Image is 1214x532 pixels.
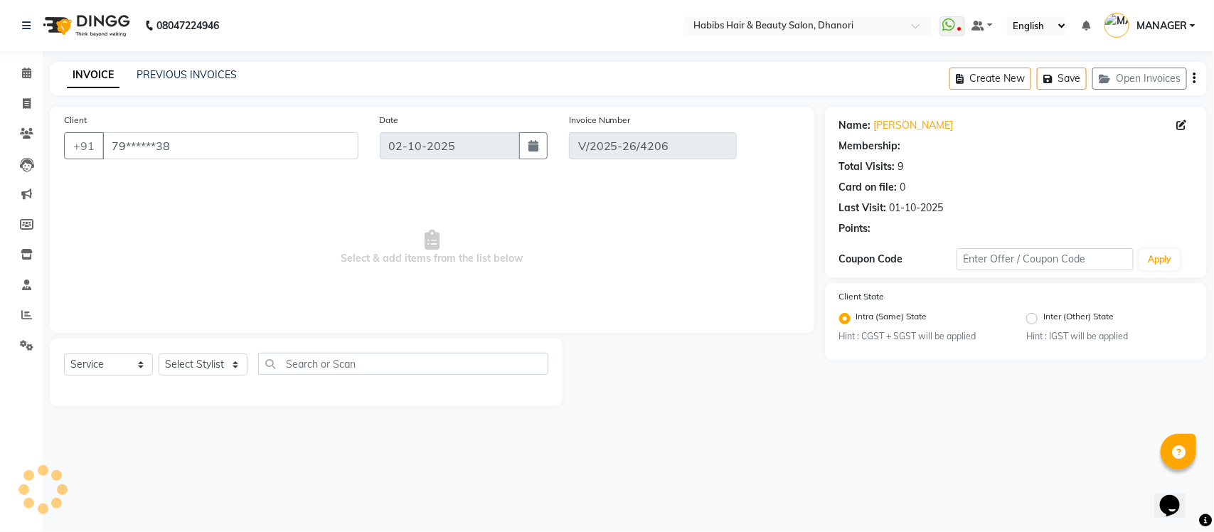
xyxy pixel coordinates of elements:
b: 08047224946 [156,6,219,46]
button: Open Invoices [1092,68,1187,90]
div: Coupon Code [839,252,957,267]
label: Invoice Number [569,114,631,127]
span: MANAGER [1136,18,1187,33]
label: Client State [839,290,885,303]
div: Points: [839,221,871,236]
div: Last Visit: [839,201,887,216]
a: [PERSON_NAME] [874,118,954,133]
div: 0 [900,180,906,195]
input: Search by Name/Mobile/Email/Code [102,132,358,159]
div: Membership: [839,139,901,154]
img: MANAGER [1104,13,1129,38]
input: Search or Scan [258,353,548,375]
button: Create New [949,68,1031,90]
iframe: chat widget [1154,475,1200,518]
label: Inter (Other) State [1043,310,1114,327]
label: Client [64,114,87,127]
button: Apply [1139,249,1180,270]
label: Date [380,114,399,127]
div: Card on file: [839,180,898,195]
div: 01-10-2025 [890,201,944,216]
div: 9 [898,159,904,174]
span: Select & add items from the list below [64,176,800,319]
small: Hint : IGST will be applied [1026,330,1193,343]
button: +91 [64,132,104,159]
small: Hint : CGST + SGST will be applied [839,330,1006,343]
img: logo [36,6,134,46]
button: Save [1037,68,1087,90]
a: PREVIOUS INVOICES [137,68,237,81]
input: Enter Offer / Coupon Code [957,248,1134,270]
div: Total Visits: [839,159,895,174]
label: Intra (Same) State [856,310,927,327]
div: Name: [839,118,871,133]
a: INVOICE [67,63,119,88]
